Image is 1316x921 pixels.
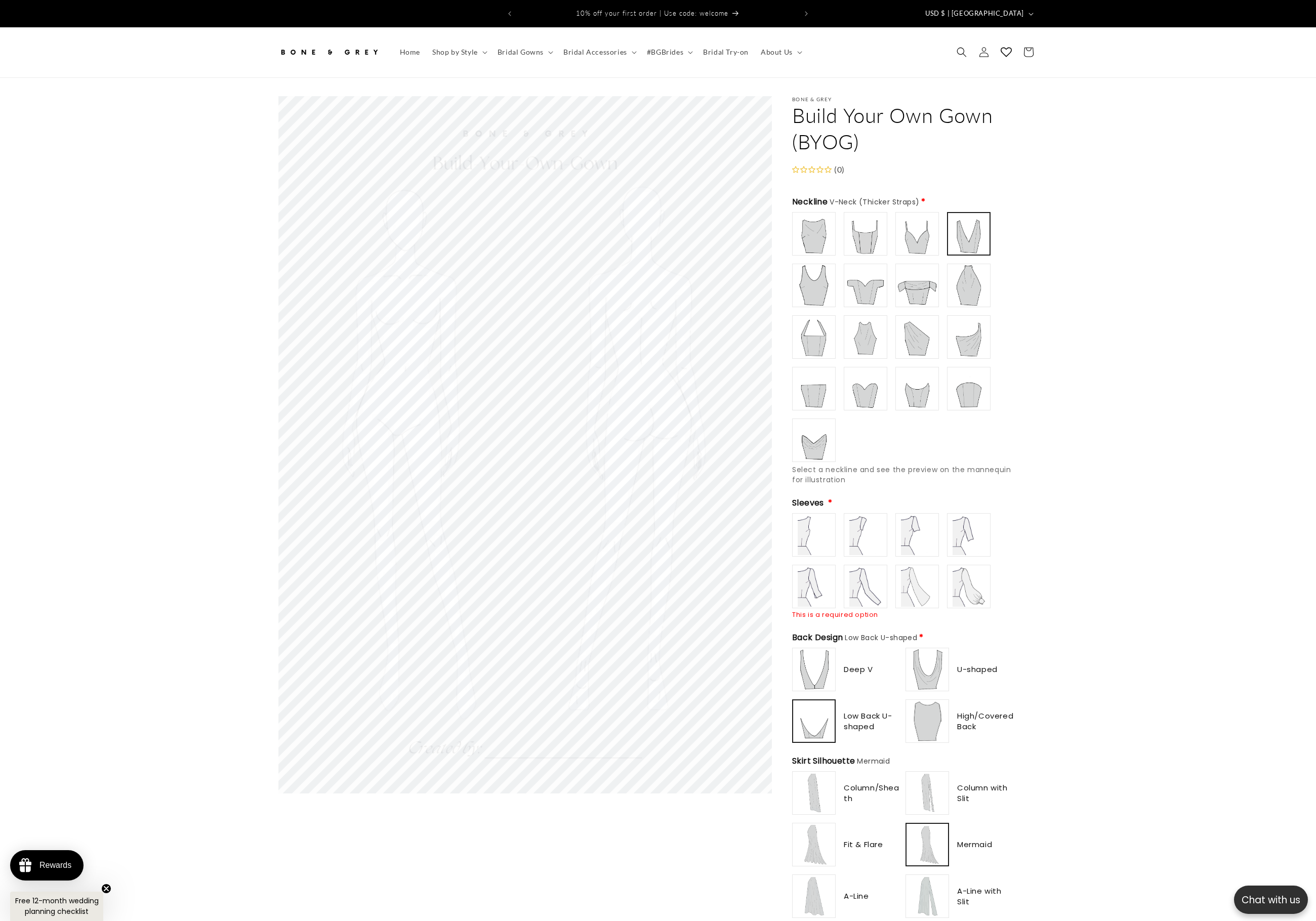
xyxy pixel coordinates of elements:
h1: Build Your Own Gown (BYOG) [792,102,1038,155]
img: https://cdn.shopify.com/s/files/1/0750/3832/7081/files/sleeves-shortfitted.jpg?v=1756369245 [897,515,937,555]
span: About Us [761,48,793,57]
img: https://cdn.shopify.com/s/files/1/0750/3832/7081/files/low_back_u-shape_3a105116-46ad-468a-9f53-a... [794,701,834,741]
p: Bone & Grey [792,96,1038,102]
summary: Shop by Style [426,41,491,63]
span: Back Design [792,632,917,644]
span: Low Back U-shaped [845,633,917,643]
span: Select a neckline and see the preview on the mannequin for illustration [792,465,1011,485]
p: Chat with us [1234,893,1308,907]
img: https://cdn.shopify.com/s/files/1/0750/3832/7081/files/v-neck_strapless_e6e16057-372c-4ed6-ad8b-8... [794,420,834,460]
img: https://cdn.shopify.com/s/files/1/0750/3832/7081/files/a-line_slit_3a481983-194c-46fe-90b3-ce96d0... [907,876,948,916]
img: https://cdn.shopify.com/s/files/1/0750/3832/7081/files/sleeves-sleeveless_b382886d-91c6-4656-b0b3... [794,515,834,555]
img: https://cdn.shopify.com/s/files/1/0750/3832/7081/files/off-shoulder_sweetheart_1bdca986-a4a1-4613... [845,265,886,306]
button: Open chatbox [1234,886,1308,914]
img: https://cdn.shopify.com/s/files/1/0750/3832/7081/files/mermaid_dee7e2e6-f0b9-4e85-9a0c-8360725759... [908,825,947,864]
img: https://cdn.shopify.com/s/files/1/0750/3832/7081/files/sleeves-fullbishop.jpg?v=1756369356 [949,566,989,607]
img: https://cdn.shopify.com/s/files/1/0750/3832/7081/files/square_7e0562ac-aecd-41ee-8590-69b11575ecc... [845,214,886,254]
img: https://cdn.shopify.com/s/files/1/0750/3832/7081/files/column_with_slit_95bf325b-2d13-487d-92d3-c... [907,773,948,813]
img: https://cdn.shopify.com/s/files/1/0750/3832/7081/files/asymmetric_thin_a5500f79-df9c-4d9e-8e7b-99... [949,317,989,357]
img: https://cdn.shopify.com/s/files/1/0750/3832/7081/files/fit_and_flare_4a72e90a-0f71-42d7-a592-d461... [794,824,834,865]
span: U-shaped [957,664,998,675]
summary: #BGBrides [641,41,697,63]
img: https://cdn.shopify.com/s/files/1/0750/3832/7081/files/sleeves-34-fitted.jpg?v=1756369303 [794,566,834,607]
div: Free 12-month wedding planning checklistClose teaser [10,892,103,921]
span: V-Neck (Thicker Straps) [830,197,919,207]
a: Bridal Try-on [697,41,755,63]
a: Bone and Grey Bridal [275,37,384,67]
span: Bridal Accessories [563,48,627,57]
span: A-Line with Slit [957,886,1015,907]
div: (0) [832,162,845,177]
button: Write a review [692,15,759,32]
button: Next announcement [795,4,817,23]
span: Deep V [844,664,873,675]
div: This is a required option [792,610,878,619]
img: https://cdn.shopify.com/s/files/1/0750/3832/7081/files/sleeves-fullbell.jpg?v=1756369344 [897,566,937,607]
summary: About Us [755,41,806,63]
img: https://cdn.shopify.com/s/files/1/0750/3832/7081/files/boat_neck_e90dd235-88bb-46b2-8369-a1b9d139... [794,214,834,254]
span: Column with Slit [957,782,1015,804]
img: https://cdn.shopify.com/s/files/1/0750/3832/7081/files/halter_straight_f0d600c4-90f4-4503-a970-e6... [794,317,834,357]
summary: Search [951,41,973,63]
summary: Bridal Accessories [557,41,641,63]
img: https://cdn.shopify.com/s/files/1/0750/3832/7081/files/off-shoulder_straight_69b741a5-1f6f-40ba-9... [897,265,937,306]
span: Home [400,48,420,57]
span: Sleeves [792,497,826,509]
span: Shop by Style [432,48,478,57]
img: https://cdn.shopify.com/s/files/1/0750/3832/7081/files/high_neck.png?v=1756803384 [949,265,989,306]
img: https://cdn.shopify.com/s/files/1/0750/3832/7081/files/sleeves-fullfitted.jpg?v=1756369325 [845,566,886,607]
img: https://cdn.shopify.com/s/files/1/0750/3832/7081/files/sleeves-elbowfitted.jpg?v=1756369284 [949,515,989,555]
span: Bridal Try-on [703,48,749,57]
media-gallery: Gallery Viewer [278,96,772,793]
span: Free 12-month wedding planning checklist [15,896,99,916]
span: #BGBrides [647,48,683,57]
img: https://cdn.shopify.com/s/files/1/0750/3832/7081/files/covered_back_217a143e-7cbd-41b1-86c8-ae9b1... [907,701,948,741]
span: Mermaid [957,839,992,850]
span: USD $ | [GEOGRAPHIC_DATA] [925,9,1024,19]
img: https://cdn.shopify.com/s/files/1/0750/3832/7081/files/round_neck.png?v=1756872555 [794,265,834,306]
img: https://cdn.shopify.com/s/files/1/0750/3832/7081/files/v-neck_thick_straps_d2901628-028e-49ea-b62... [949,214,989,254]
div: Rewards [39,861,71,870]
img: https://cdn.shopify.com/s/files/1/0750/3832/7081/files/halter.png?v=1756872993 [845,317,886,357]
span: 10% off your first order | Use code: welcome [576,9,728,17]
span: Mermaid [857,756,890,766]
img: https://cdn.shopify.com/s/files/1/0750/3832/7081/files/crescent_strapless_82f07324-8705-4873-92d2... [949,368,989,409]
button: Previous announcement [499,4,521,23]
img: https://cdn.shopify.com/s/files/1/0750/3832/7081/files/cateye_scoop_30b75c68-d5e8-4bfa-8763-e7190... [897,368,937,409]
button: USD $ | [GEOGRAPHIC_DATA] [919,4,1038,23]
img: https://cdn.shopify.com/s/files/1/0750/3832/7081/files/v_neck_thin_straps_4722d919-4ab4-454d-8566... [897,214,937,254]
span: A-Line [844,891,869,901]
span: Bridal Gowns [498,48,544,57]
button: Close teaser [101,884,111,894]
a: Home [394,41,426,63]
img: https://cdn.shopify.com/s/files/1/0750/3832/7081/files/a-line_37bf069e-4231-4b1a-bced-7ad1a487183... [794,876,834,916]
span: Low Back U-shaped [844,710,901,732]
img: https://cdn.shopify.com/s/files/1/0750/3832/7081/files/column_b63d2362-462d-4147-b160-3913c547a70... [794,773,834,813]
img: https://cdn.shopify.com/s/files/1/0750/3832/7081/files/U-shape_straps_fbff469f-4062-48c2-a36c-292... [907,649,948,690]
span: Column/Sheath [844,782,901,804]
img: https://cdn.shopify.com/s/files/1/0750/3832/7081/files/sweetheart_strapless_7aea53ca-b593-4872-9c... [845,368,886,409]
summary: Bridal Gowns [491,41,557,63]
img: https://cdn.shopify.com/s/files/1/0750/3832/7081/files/sleeves-cap.jpg?v=1756369231 [845,515,886,555]
img: https://cdn.shopify.com/s/files/1/0750/3832/7081/files/asymmetric_thick_aca1e7e1-7e80-4ab6-9dbb-1... [897,317,937,357]
span: Fit & Flare [844,839,883,850]
img: https://cdn.shopify.com/s/files/1/0750/3832/7081/files/straight_strapless_18c662df-be54-47ef-b3bf... [794,368,834,409]
span: Skirt Silhouette [792,755,890,767]
img: https://cdn.shopify.com/s/files/1/0750/3832/7081/files/deep_v_back_3859ea34-be85-4461-984b-028969... [794,649,834,690]
img: Bone and Grey Bridal [278,41,380,63]
a: Write a review [67,58,112,66]
span: Neckline [792,196,919,208]
span: High/Covered Back [957,710,1015,732]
